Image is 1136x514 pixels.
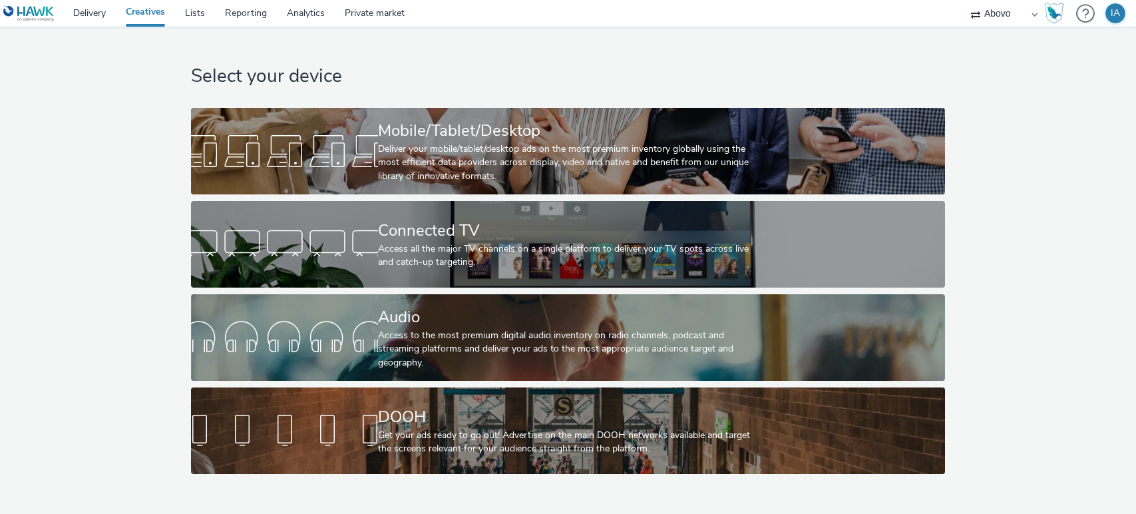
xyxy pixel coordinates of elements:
div: Access all the major TV channels on a single platform to deliver your TV spots across live and ca... [378,242,753,270]
a: Hawk Academy [1044,3,1069,24]
a: DOOHGet your ads ready to go out! Advertise on the main DOOH networks available and target the sc... [191,387,945,474]
div: Deliver your mobile/tablet/desktop ads on the most premium inventory globally using the most effi... [378,142,753,183]
div: Mobile/Tablet/Desktop [378,119,753,142]
div: Audio [378,306,753,329]
h1: Select your device [191,64,945,89]
a: Mobile/Tablet/DesktopDeliver your mobile/tablet/desktop ads on the most premium inventory globall... [191,108,945,194]
img: undefined Logo [3,5,55,22]
div: DOOH [378,405,753,429]
a: AudioAccess to the most premium digital audio inventory on radio channels, podcast and streaming ... [191,294,945,381]
div: Access to the most premium digital audio inventory on radio channels, podcast and streaming platf... [378,329,753,370]
div: Get your ads ready to go out! Advertise on the main DOOH networks available and target the screen... [378,429,753,456]
div: IA [1111,3,1120,23]
a: Connected TVAccess all the major TV channels on a single platform to deliver your TV spots across... [191,201,945,288]
div: Connected TV [378,219,753,242]
img: Hawk Academy [1044,3,1064,24]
